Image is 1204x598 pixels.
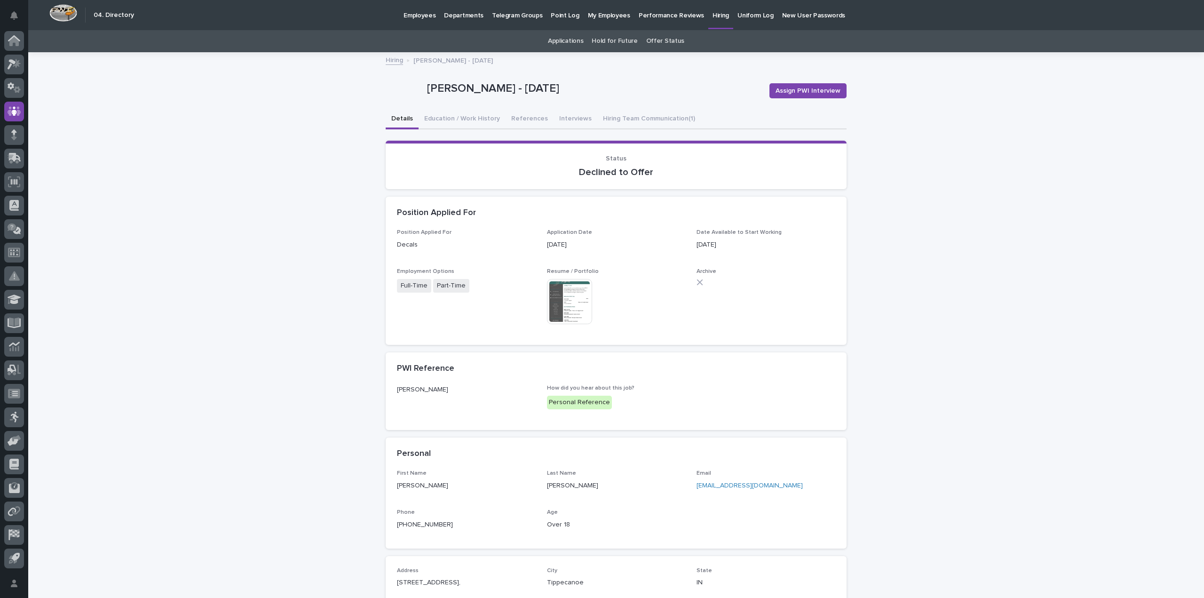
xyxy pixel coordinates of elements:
button: References [506,110,554,129]
h2: Position Applied For [397,208,476,218]
a: Hold for Future [592,30,637,52]
p: [DATE] [547,240,686,250]
a: Hiring [386,54,403,65]
span: City [547,568,557,574]
span: Phone [397,510,415,515]
span: Resume / Portfolio [547,269,599,274]
p: Tippecanoe [547,578,686,588]
span: Address [397,568,419,574]
div: Notifications [12,11,24,26]
p: [PERSON_NAME] - [DATE] [413,55,493,65]
p: [STREET_ADDRESS], [397,578,536,588]
p: Over 18 [547,520,686,530]
h2: 04. Directory [94,11,134,19]
p: [DATE] [697,240,835,250]
p: [PERSON_NAME] [547,481,686,491]
span: Part-Time [433,279,469,293]
span: Employment Options [397,269,454,274]
span: Age [547,510,558,515]
h2: Personal [397,449,431,459]
span: Full-Time [397,279,431,293]
a: [EMAIL_ADDRESS][DOMAIN_NAME] [697,482,803,489]
span: How did you hear about this job? [547,385,634,391]
button: Hiring Team Communication (1) [597,110,701,129]
p: [PERSON_NAME] [397,481,536,491]
button: Interviews [554,110,597,129]
img: Workspace Logo [49,4,77,22]
button: Notifications [4,6,24,25]
span: Status [606,155,626,162]
p: [PERSON_NAME] - [DATE] [427,82,762,96]
span: Assign PWI Interview [776,86,840,96]
a: Offer Status [646,30,684,52]
button: Details [386,110,419,129]
h2: PWI Reference [397,364,454,374]
p: Decals [397,240,536,250]
p: [PERSON_NAME] [397,385,536,395]
span: State [697,568,712,574]
div: Personal Reference [547,396,612,409]
span: Archive [697,269,716,274]
a: Applications [548,30,583,52]
span: Application Date [547,230,592,235]
a: [PHONE_NUMBER] [397,521,453,528]
span: Email [697,470,711,476]
p: Declined to Offer [397,167,835,178]
span: Position Applied For [397,230,451,235]
span: Last Name [547,470,576,476]
button: Education / Work History [419,110,506,129]
span: Date Available to Start Working [697,230,782,235]
span: First Name [397,470,427,476]
p: IN [697,578,835,588]
button: Assign PWI Interview [769,83,847,98]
